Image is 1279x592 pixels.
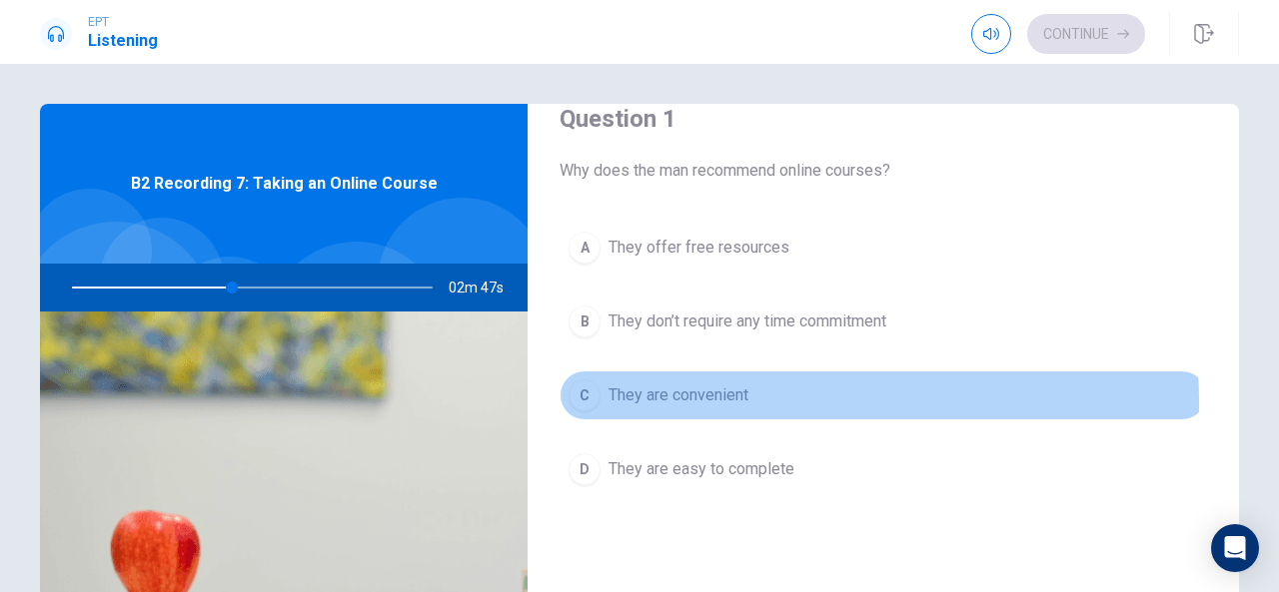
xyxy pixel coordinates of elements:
[560,296,1207,346] button: BThey don’t require any time commitment
[88,29,158,53] h1: Listening
[449,264,520,311] span: 02m 47s
[560,223,1207,273] button: AThey offer free resources
[560,159,1207,183] span: Why does the man recommend online courses?
[131,172,438,196] span: B2 Recording 7: Taking an Online Course
[560,444,1207,494] button: DThey are easy to complete
[609,309,886,333] span: They don’t require any time commitment
[569,379,601,411] div: C
[569,453,601,485] div: D
[569,305,601,337] div: B
[88,15,158,29] span: EPT
[560,103,1207,135] h4: Question 1
[609,383,748,407] span: They are convenient
[609,457,794,481] span: They are easy to complete
[609,236,789,260] span: They offer free resources
[569,232,601,264] div: A
[1211,524,1259,572] div: Open Intercom Messenger
[560,370,1207,420] button: CThey are convenient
